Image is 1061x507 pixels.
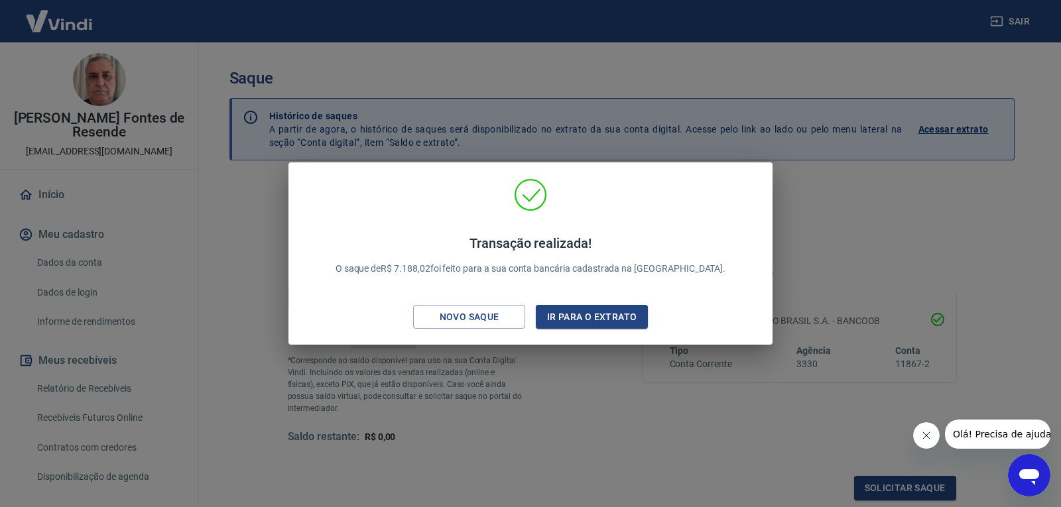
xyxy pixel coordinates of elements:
button: Novo saque [413,305,525,329]
span: Olá! Precisa de ajuda? [8,9,111,20]
iframe: Botão para abrir a janela de mensagens [1008,454,1050,496]
h4: Transação realizada! [336,235,726,251]
iframe: Mensagem da empresa [945,420,1050,449]
button: Ir para o extrato [536,305,648,329]
div: Novo saque [424,309,515,325]
iframe: Fechar mensagem [913,422,940,449]
p: O saque de R$ 7.188,02 foi feito para a sua conta bancária cadastrada na [GEOGRAPHIC_DATA]. [336,235,726,276]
